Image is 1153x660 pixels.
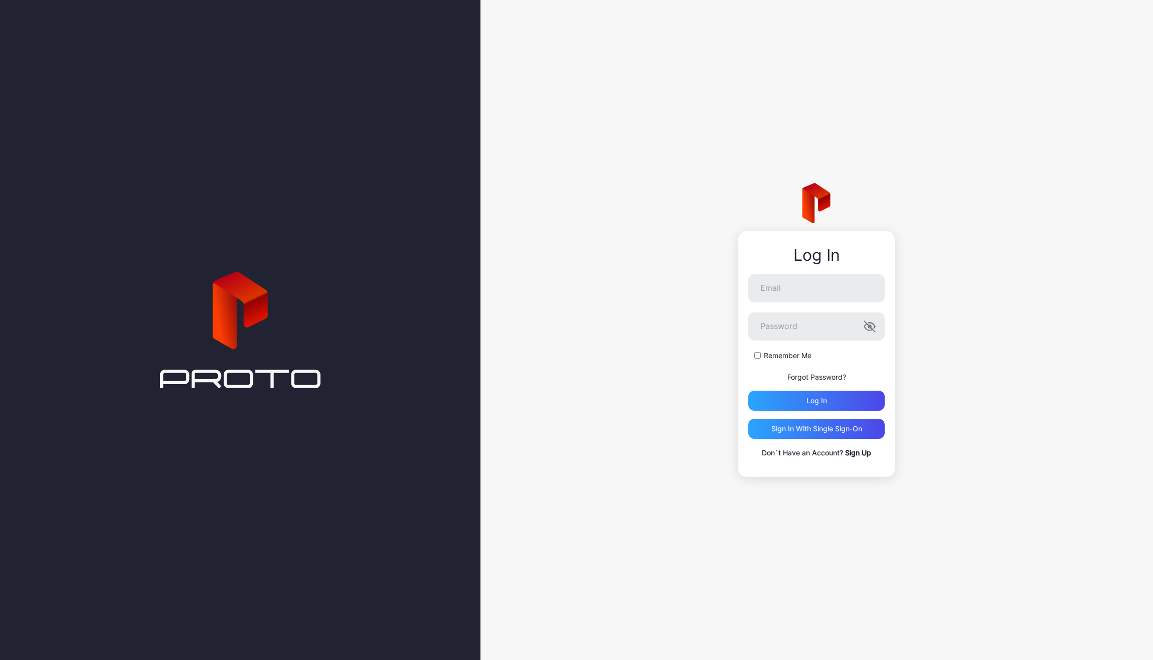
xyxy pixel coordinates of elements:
button: Log in [748,391,885,411]
label: Remember Me [764,351,811,361]
button: Password [864,320,876,333]
div: Sign in With Single Sign-On [771,425,862,433]
a: Forgot Password? [787,373,846,381]
div: Log In [748,246,885,264]
p: Don`t Have an Account? [748,447,885,459]
button: Sign in With Single Sign-On [748,419,885,439]
input: Email [748,274,885,302]
a: Sign Up [845,448,871,457]
div: Log in [806,397,827,405]
input: Password [748,312,885,341]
